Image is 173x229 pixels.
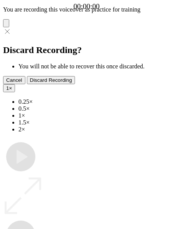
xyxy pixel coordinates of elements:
p: You are recording this voiceover as practice for training [3,6,170,13]
li: 0.25× [18,98,170,105]
button: Cancel [3,76,25,84]
li: 2× [18,126,170,133]
li: 1× [18,112,170,119]
li: 0.5× [18,105,170,112]
button: 1× [3,84,15,92]
h2: Discard Recording? [3,45,170,55]
li: You will not be able to recover this once discarded. [18,63,170,70]
button: Discard Recording [27,76,75,84]
span: 1 [6,85,9,91]
li: 1.5× [18,119,170,126]
a: 00:00:00 [73,2,100,11]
